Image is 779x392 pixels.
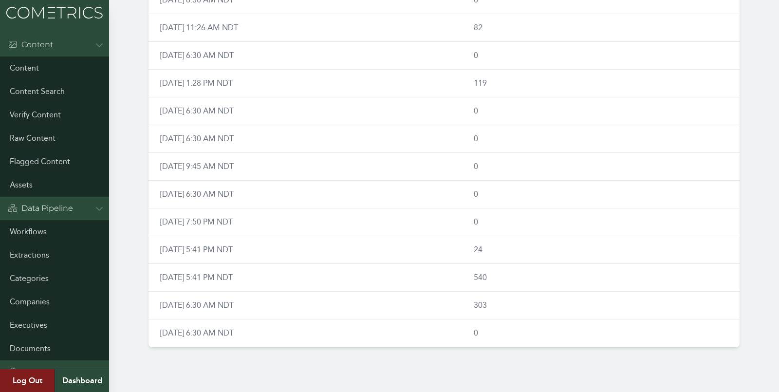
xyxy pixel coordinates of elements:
[462,125,740,153] td: 0
[462,181,740,208] td: 0
[160,106,234,115] a: [DATE] 6:30 AM NDT
[160,162,234,171] a: [DATE] 9:45 AM NDT
[462,264,740,292] td: 540
[160,51,234,60] a: [DATE] 6:30 AM NDT
[160,273,233,282] a: [DATE] 5:41 PM NDT
[160,23,238,32] a: [DATE] 11:26 AM NDT
[160,78,233,88] a: [DATE] 1:28 PM NDT
[462,70,740,97] td: 119
[8,39,53,51] div: Content
[462,208,740,236] td: 0
[55,369,109,392] a: Dashboard
[160,328,234,337] a: [DATE] 6:30 AM NDT
[160,217,233,226] a: [DATE] 7:50 PM NDT
[160,189,234,199] a: [DATE] 6:30 AM NDT
[160,300,234,310] a: [DATE] 6:30 AM NDT
[462,319,740,347] td: 0
[462,14,740,42] td: 82
[462,153,740,181] td: 0
[8,203,73,214] div: Data Pipeline
[462,292,740,319] td: 303
[462,97,740,125] td: 0
[160,245,233,254] a: [DATE] 5:41 PM NDT
[462,236,740,264] td: 24
[8,366,48,378] div: Admin
[462,42,740,70] td: 0
[160,134,234,143] a: [DATE] 6:30 AM NDT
